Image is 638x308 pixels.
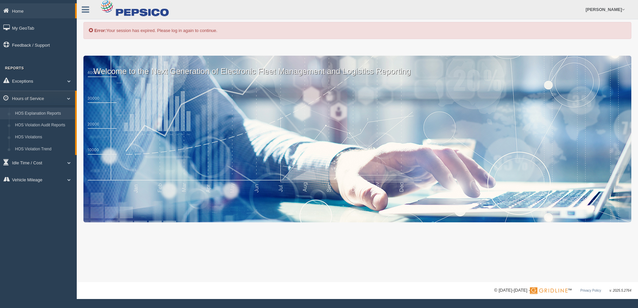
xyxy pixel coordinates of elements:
a: Privacy Policy [580,289,601,292]
div: Your session has expired. Please log in again to continue. [83,22,631,39]
a: HOS Violations [12,131,75,143]
div: © [DATE]-[DATE] - ™ [494,287,631,294]
p: Welcome to the Next Generation of Electronic Fleet Management and Logistics Reporting [83,56,631,77]
img: Gridline [530,287,568,294]
b: Error: [94,28,106,33]
a: HOS Violation Audit Reports [12,119,75,131]
span: v. 2025.5.2764 [610,289,631,292]
a: HOS Violation Trend [12,143,75,155]
a: HOS Explanation Reports [12,108,75,120]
